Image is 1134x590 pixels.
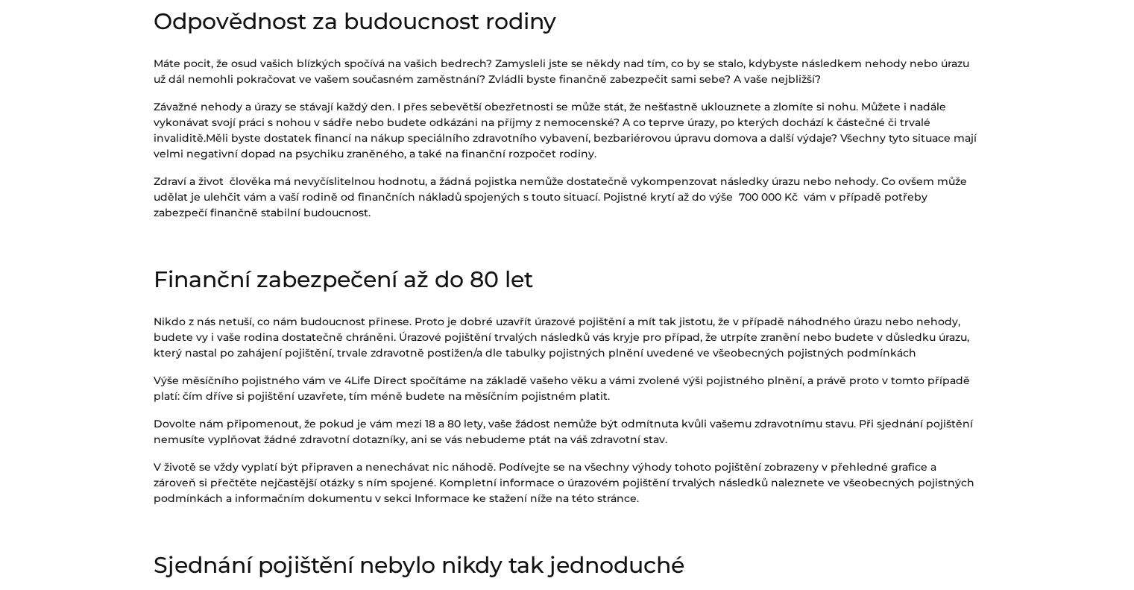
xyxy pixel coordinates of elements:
h2: Odpovědnost za budoucnost rodiny [154,8,981,35]
p: V životě se vždy vyplatí být připraven a nenechávat nic náhodě. Podívejte se na všechny výhody to... [154,459,981,506]
p: Máte pocit, že osud vašich blízkých spočívá na vašich bedrech? Zamysleli jste se někdy nad tím, c... [154,56,981,87]
h2: Finanční zabezpečení až do 80 let [154,266,981,293]
p: Závažné nehody a úrazy se stávají každý den. I přes sebevětší obezřetnosti se může stát, že nešťa... [154,99,981,162]
p: Výše měsíčního pojistného vám ve 4Life Direct spočítáme na základě vašeho věku a vámi zvolené výš... [154,373,981,404]
p: Nikdo z nás netuší, co nám budoucnost přinese. Proto je dobré uzavřít úrazové pojištění a mít tak... [154,314,981,361]
p: Zdraví a život člověka má nevyčíslitelnou hodnotu, a žádná pojistka nemůže dostatečně vykompenzov... [154,174,981,221]
h2: Sjednání pojištění nebylo nikdy tak jednoduché [154,552,981,579]
p: Dovolte nám připomenout, že pokud je vám mezi 18 a 80 lety, vaše žádost nemůže být odmítnuta kvůl... [154,416,981,448]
